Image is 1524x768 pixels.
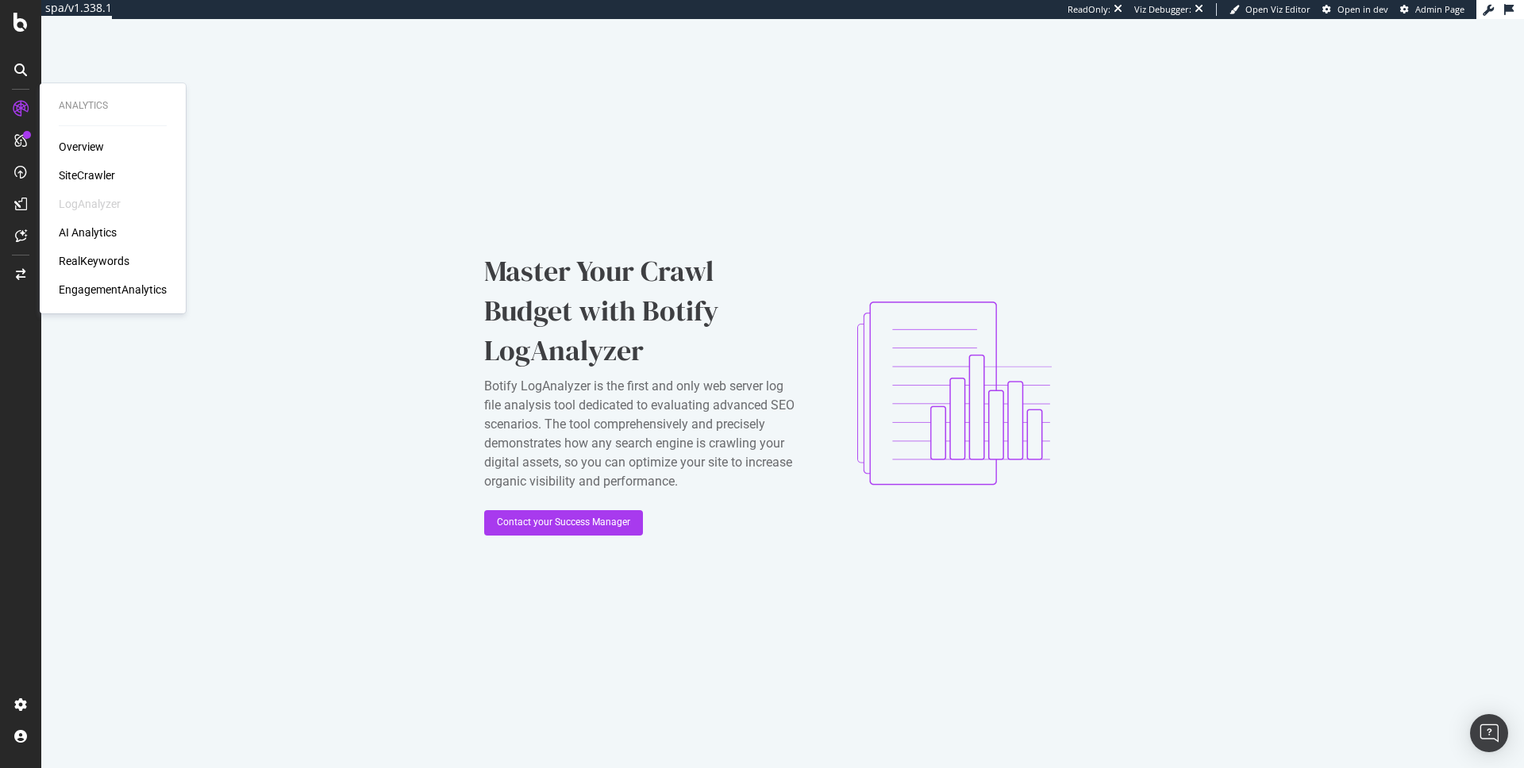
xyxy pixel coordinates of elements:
div: LogAnalyzer [59,196,121,212]
a: Open Viz Editor [1230,3,1310,16]
a: Open in dev [1322,3,1388,16]
a: RealKeywords [59,253,129,269]
a: Admin Page [1400,3,1464,16]
div: Viz Debugger: [1134,3,1191,16]
a: EngagementAnalytics [59,282,167,298]
span: Open Viz Editor [1245,3,1310,15]
div: Analytics [59,99,167,113]
a: Overview [59,139,104,155]
img: ClxWCziB.png [827,267,1081,520]
div: Contact your Success Manager [497,516,630,529]
a: SiteCrawler [59,167,115,183]
div: Botify LogAnalyzer is the first and only web server log file analysis tool dedicated to evaluatin... [484,377,802,491]
div: Master Your Crawl Budget with Botify LogAnalyzer [484,252,802,371]
span: Admin Page [1415,3,1464,15]
span: Open in dev [1337,3,1388,15]
div: Open Intercom Messenger [1470,714,1508,752]
a: AI Analytics [59,225,117,240]
button: Contact your Success Manager [484,510,643,536]
div: ReadOnly: [1068,3,1110,16]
